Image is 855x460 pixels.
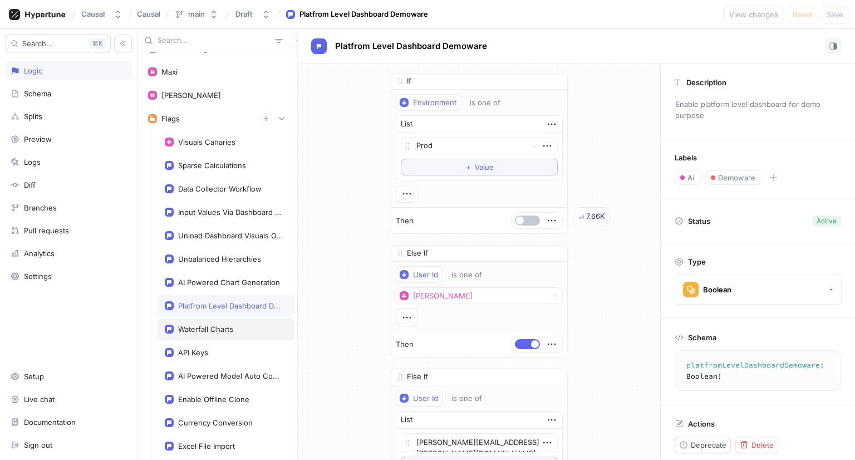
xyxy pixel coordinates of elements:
button: Delete [735,437,778,453]
div: Waterfall Charts [178,325,233,334]
span: Platfrom Level Dashboard Demoware [335,42,487,51]
div: AI Powered Chart Generation [178,278,280,287]
p: Labels [675,153,697,162]
div: User Id [413,394,438,403]
button: Environment [396,94,461,111]
a: Documentation [6,413,132,432]
div: Diff [24,180,36,189]
div: Flags [161,114,180,123]
div: [PERSON_NAME] [161,91,221,100]
span: Deprecate [691,442,726,448]
div: is one of [451,394,482,403]
div: 7.66K [586,211,605,222]
div: Preview [24,135,52,144]
div: Enable Offline Clone [178,395,249,404]
div: Currency Conversion [178,418,253,427]
div: Platfrom Level Dashboard Demoware [178,301,283,310]
div: Maxi [161,67,178,76]
p: Actions [688,419,715,428]
div: Platfrom Level Dashboard Demoware [299,9,428,20]
p: Schema [688,333,716,342]
div: Unbalanced Hierarchies [178,255,261,263]
button: Reset [788,6,817,23]
div: Visuals Canaries [178,138,235,146]
p: Enable platform level dashboard for demo purpose [670,95,846,125]
span: Causal [137,10,160,18]
div: Sparse Calculations [178,161,246,170]
div: Boolean [703,285,731,295]
div: Sign out [24,441,52,449]
button: Search...K [6,35,111,52]
button: Draft [231,5,275,23]
button: Causal [77,5,127,23]
div: main [188,9,205,19]
div: Settings [24,272,52,281]
div: Analytics [24,249,55,258]
span: Save [827,11,843,18]
input: Search... [158,35,271,46]
div: List [401,119,412,130]
button: is one of [446,266,498,283]
div: is one of [451,270,482,280]
button: View changes [724,6,783,23]
div: List [401,414,412,425]
div: [PERSON_NAME] [413,291,473,301]
div: Branches [24,203,57,212]
span: Reset [793,11,812,18]
button: Save [822,6,848,23]
span: Search... [22,40,53,47]
p: Type [688,257,706,266]
div: Pull requests [24,226,69,235]
div: Excel File Import [178,442,235,451]
span: Value [475,164,494,170]
div: Environment [413,98,456,107]
button: ＋Value [401,159,558,175]
div: is one of [470,98,500,107]
p: Status [688,213,710,229]
div: AI Powered Model Auto Completion [178,371,283,380]
p: Then [396,339,414,350]
div: Input Values Via Dashboard Access Type [178,208,283,217]
button: Demoware [705,170,763,185]
button: User Id [396,266,443,283]
div: Causal [81,9,105,19]
div: Draft [235,9,253,19]
button: Boolean [675,275,842,305]
button: User Id [396,390,443,407]
span: ＋ [465,164,472,170]
p: If [407,76,411,87]
div: Active [817,216,837,226]
span: Demoware [718,174,755,181]
div: API Keys [178,348,208,357]
button: Deprecate [675,437,731,453]
div: Logs [24,158,41,167]
div: Data Collector Workflow [178,184,262,193]
p: Else If [407,371,428,383]
p: Else If [407,248,428,259]
div: Setup [24,372,44,381]
div: Documentation [24,418,76,427]
button: is one of [465,94,517,111]
button: Ai [675,170,702,185]
button: is one of [446,390,498,407]
textarea: [PERSON_NAME][EMAIL_ADDRESS][PERSON_NAME][DOMAIN_NAME] [401,433,558,452]
div: Unload Dashboard Visuals Out Of View [178,231,283,240]
div: Schema [24,89,51,98]
span: Delete [751,442,774,448]
button: [PERSON_NAME] [396,287,563,304]
div: User Id [413,270,438,280]
div: K [89,38,106,49]
div: Live chat [24,395,55,404]
div: Logic [24,66,42,75]
span: View changes [729,11,778,18]
button: main [170,5,223,23]
span: Ai [687,174,694,181]
p: Description [686,78,726,87]
p: Then [396,216,414,227]
div: Splits [24,112,42,121]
